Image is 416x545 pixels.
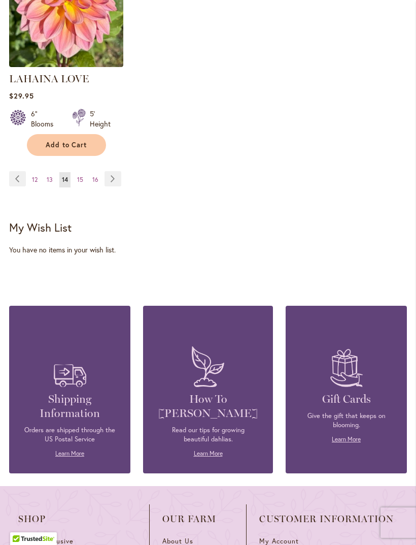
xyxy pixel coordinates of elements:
a: LAHAINA LOVE [9,73,89,85]
span: 14 [62,176,68,183]
span: $29.95 [9,91,34,101]
button: Add to Cart [27,134,106,156]
span: Customer Information [259,514,394,524]
a: LAHAINA LOVE [9,59,123,69]
p: Give the gift that keeps on blooming. [301,411,392,430]
div: You have no items in your wish list. [9,245,407,255]
span: 13 [47,176,53,183]
h4: How To [PERSON_NAME] [158,392,258,421]
span: Our Farm [162,514,233,524]
h4: Gift Cards [301,392,392,406]
span: 12 [32,176,38,183]
span: Add to Cart [46,141,87,149]
a: 16 [90,172,101,187]
h4: Shipping Information [24,392,115,421]
span: 15 [77,176,83,183]
p: Read our tips for growing beautiful dahlias. [158,426,258,444]
a: Learn More [332,435,361,443]
a: 13 [44,172,55,187]
a: 12 [29,172,40,187]
iframe: Launch Accessibility Center [8,509,36,537]
strong: My Wish List [9,220,72,235]
span: Shop [18,514,136,524]
a: 15 [75,172,86,187]
div: 5' Height [90,109,111,129]
span: 16 [92,176,98,183]
div: 6" Blooms [31,109,60,129]
p: Orders are shipped through the US Postal Service [24,426,115,444]
a: Learn More [194,450,223,457]
a: Learn More [55,450,84,457]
